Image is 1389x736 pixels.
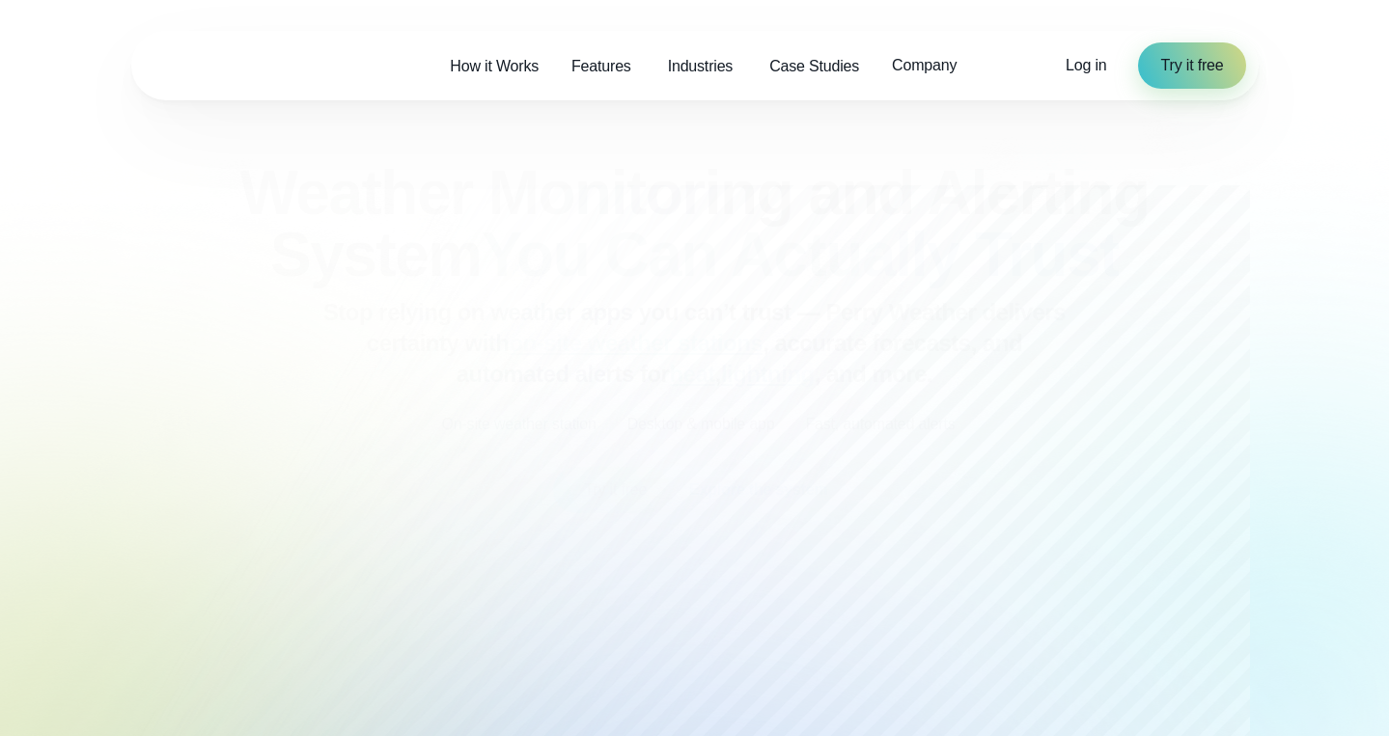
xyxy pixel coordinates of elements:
span: Industries [668,55,734,78]
a: Try it free [1138,42,1247,89]
a: Log in [1066,54,1106,77]
a: Case Studies [753,46,875,86]
a: How it Works [433,46,555,86]
span: Company [892,54,957,77]
span: Case Studies [769,55,859,78]
span: Features [571,55,631,78]
span: Log in [1066,57,1106,73]
span: Try it free [1161,54,1224,77]
span: How it Works [450,55,539,78]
